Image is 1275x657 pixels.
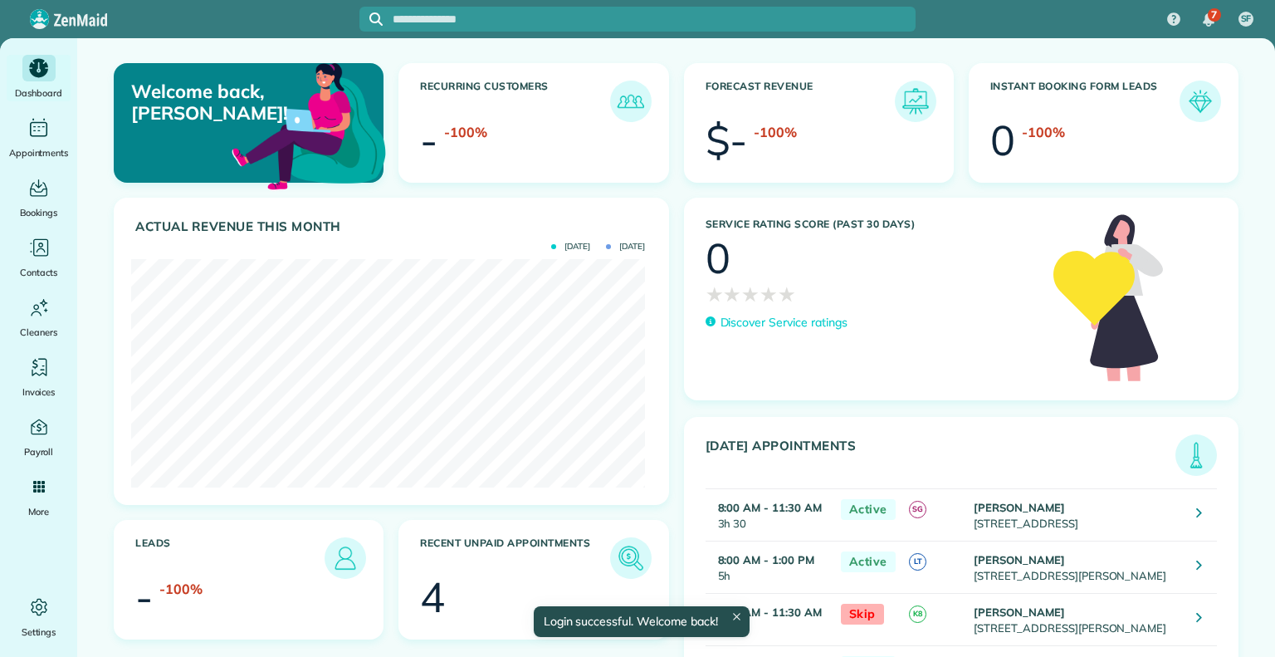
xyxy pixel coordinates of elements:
div: 0 [990,120,1015,161]
span: 7 [1211,8,1217,22]
a: Invoices [7,354,71,400]
span: K8 [909,606,926,623]
span: Active [841,499,896,520]
h3: Service Rating score (past 30 days) [706,218,1037,230]
svg: Focus search [369,12,383,26]
span: SF [1241,12,1252,26]
div: -100% [159,579,203,599]
span: Settings [22,624,56,640]
span: ★ [741,279,760,309]
img: icon_unpaid_appointments-47b8ce3997adf2238b356f14209ab4cced10bd1f174958f3ca8f1d0dd7fffeee.png [614,542,647,575]
h3: Recurring Customers [420,81,609,122]
a: Cleaners [7,294,71,341]
span: Skip [841,604,884,625]
div: $- [706,120,748,161]
img: icon_forecast_revenue-8c13a41c7ed35a8dcfafea3cbb826a0462acb37728057bba2d056411b612bbbe.png [899,85,932,118]
span: Appointments [9,145,69,161]
div: -100% [1022,122,1065,142]
a: Discover Service ratings [706,314,848,331]
a: Contacts [7,234,71,281]
h3: Leads [135,537,325,579]
td: [STREET_ADDRESS] [970,488,1184,541]
strong: [PERSON_NAME] [974,606,1065,619]
span: ★ [706,279,724,309]
strong: 8:00 AM - 11:30 AM [718,606,822,619]
div: 7 unread notifications [1191,2,1226,38]
span: ★ [723,279,741,309]
p: Discover Service ratings [721,314,848,331]
div: 4 [420,576,445,618]
span: [DATE] [606,243,645,251]
span: Payroll [24,444,54,460]
h3: Instant Booking Form Leads [990,81,1180,122]
span: Contacts [20,264,57,281]
strong: [PERSON_NAME] [974,553,1065,566]
span: Dashboard [15,85,62,101]
span: ★ [778,279,796,309]
h3: Actual Revenue this month [135,219,652,234]
strong: 8:00 AM - 11:30 AM [718,501,822,514]
span: Cleaners [20,324,57,341]
strong: 8:00 AM - 1:00 PM [718,553,814,566]
span: Invoices [22,384,56,400]
img: icon_leads-1bed01f49abd5b7fead27621c3d59655bb73ed531f8eeb49469d10e621d6b896.png [329,542,362,575]
td: 3h 30 [706,593,833,645]
span: Active [841,552,896,572]
div: -100% [754,122,797,142]
div: - [135,576,153,618]
span: Bookings [20,204,58,221]
a: Payroll [7,414,71,460]
a: Appointments [7,115,71,161]
div: - [420,120,437,161]
a: Settings [7,594,71,640]
button: Focus search [359,12,383,26]
td: [STREET_ADDRESS][PERSON_NAME] [970,593,1184,645]
span: More [28,503,49,520]
p: Welcome back, [PERSON_NAME]! [131,81,296,125]
div: 0 [706,238,730,279]
td: 3h 30 [706,488,833,541]
strong: [PERSON_NAME] [974,501,1065,514]
td: 5h [706,541,833,593]
img: dashboard_welcome-42a62b7d889689a78055ac9021e634bf52bae3f8056760290aed330b23ab8690.png [228,44,389,205]
h3: Recent unpaid appointments [420,537,609,579]
div: -100% [444,122,487,142]
img: icon_todays_appointments-901f7ab196bb0bea1936b74009e4eb5ffbc2d2711fa7634e0d609ed5ef32b18b.png [1180,439,1213,472]
a: Dashboard [7,55,71,101]
div: Login successful. Welcome back! [533,606,749,637]
span: SG [909,501,926,518]
span: [DATE] [551,243,590,251]
h3: Forecast Revenue [706,81,895,122]
img: icon_form_leads-04211a6a04a5b2264e4ee56bc0799ec3eb69b7e499cbb523a139df1d13a81ae0.png [1184,85,1217,118]
td: [STREET_ADDRESS][PERSON_NAME] [970,541,1184,593]
h3: [DATE] Appointments [706,439,1176,476]
img: icon_recurring_customers-cf858462ba22bcd05b5a5880d41d6543d210077de5bb9ebc9590e49fd87d84ed.png [614,85,647,118]
a: Bookings [7,174,71,221]
span: LT [909,553,926,571]
span: ★ [760,279,778,309]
